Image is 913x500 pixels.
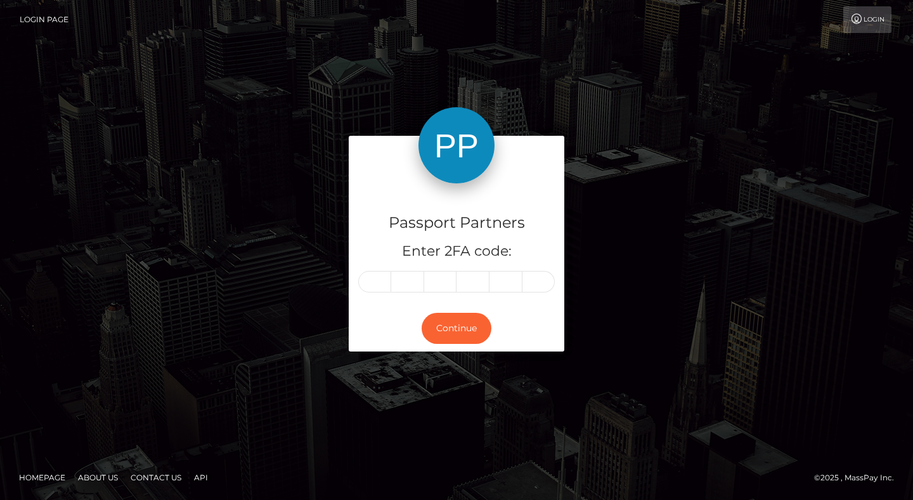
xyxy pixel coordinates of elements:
a: Login Page [20,6,68,33]
a: About Us [73,468,123,487]
h4: Passport Partners [358,212,555,234]
button: Continue [422,313,491,344]
a: Login [843,6,891,33]
a: API [189,468,213,487]
div: © 2025 , MassPay Inc. [814,471,903,485]
a: Contact Us [126,468,186,487]
h5: Enter 2FA code: [358,242,555,261]
a: Homepage [14,468,70,487]
img: Passport Partners [418,107,495,183]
